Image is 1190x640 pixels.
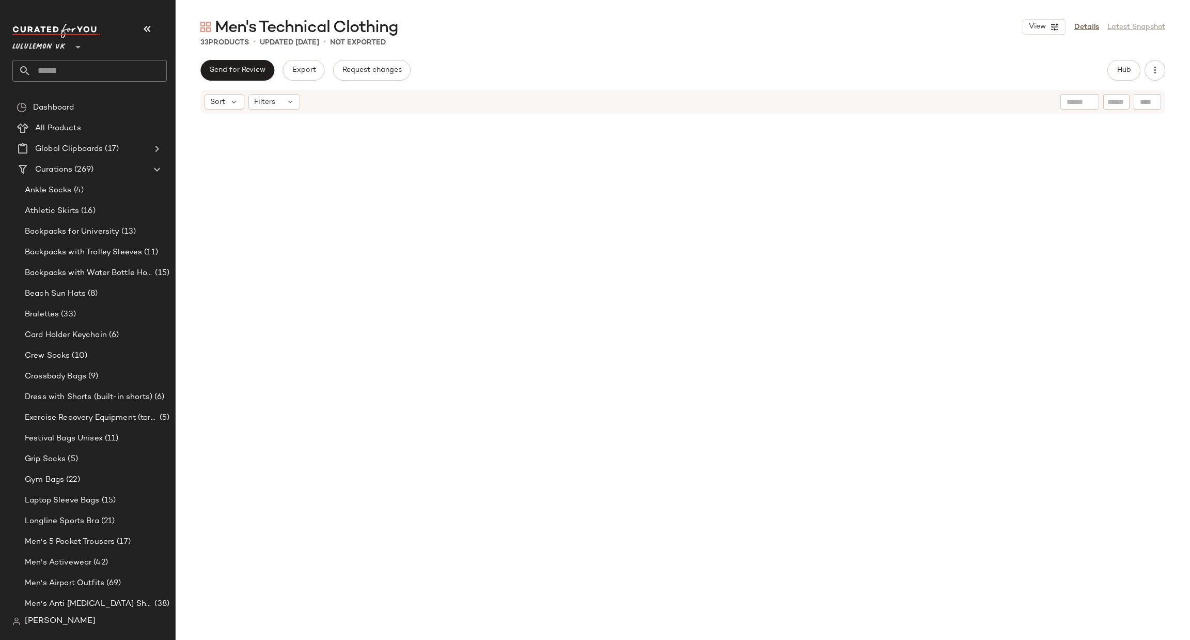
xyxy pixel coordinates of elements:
[35,143,103,155] span: Global Clipboards
[91,557,108,569] span: (42)
[35,123,81,134] span: All Products
[25,288,86,300] span: Beach Sun Hats
[25,185,72,196] span: Ankle Socks
[17,102,27,113] img: svg%3e
[99,515,115,527] span: (21)
[1023,19,1066,35] button: View
[283,60,324,81] button: Export
[25,515,99,527] span: Longline Sports Bra
[25,598,152,610] span: Men's Anti [MEDICAL_DATA] Shorts
[330,37,386,48] p: Not Exported
[25,350,70,362] span: Crew Socks
[291,66,316,74] span: Export
[142,247,158,258] span: (11)
[25,329,107,341] span: Card Holder Keychain
[254,97,275,108] span: Filters
[1117,66,1131,74] span: Hub
[25,267,153,279] span: Backpacks with Water Bottle Holder
[103,433,119,445] span: (11)
[25,557,91,569] span: Men's Activewear
[25,412,158,424] span: Exercise Recovery Equipment (target mobility + muscle recovery equipment)
[25,453,66,465] span: Grip Socks
[342,66,402,74] span: Request changes
[25,577,104,589] span: Men's Airport Outfits
[153,267,169,279] span: (15)
[64,474,80,486] span: (22)
[70,350,87,362] span: (10)
[158,412,169,424] span: (5)
[72,164,93,176] span: (269)
[200,22,211,32] img: svg%3e
[107,329,119,341] span: (6)
[104,577,121,589] span: (69)
[25,391,152,403] span: Dress with Shorts (built-in shorts)
[253,36,256,49] span: •
[103,143,119,155] span: (17)
[25,226,119,238] span: Backpacks for University
[66,453,77,465] span: (5)
[25,615,96,628] span: [PERSON_NAME]
[200,37,249,48] div: Products
[323,36,326,49] span: •
[33,102,74,114] span: Dashboard
[72,185,84,196] span: (4)
[25,433,103,445] span: Festival Bags Unisex
[100,495,116,507] span: (15)
[152,391,164,403] span: (6)
[86,371,98,383] span: (9)
[260,37,319,48] p: updated [DATE]
[333,60,411,81] button: Request changes
[200,39,209,47] span: 33
[12,617,21,626] img: svg%3e
[215,18,398,38] span: Men's Technical Clothing
[200,60,274,81] button: Send for Review
[25,536,115,548] span: Men's 5 Pocket Trousers
[79,205,96,217] span: (16)
[35,164,72,176] span: Curations
[209,66,265,74] span: Send for Review
[59,309,76,321] span: (33)
[25,474,64,486] span: Gym Bags
[25,309,59,321] span: Bralettes
[119,226,136,238] span: (13)
[1107,60,1140,81] button: Hub
[25,371,86,383] span: Crossbody Bags
[25,247,142,258] span: Backpacks with Trolley Sleeves
[210,97,225,108] span: Sort
[115,536,131,548] span: (17)
[152,598,169,610] span: (38)
[25,495,100,507] span: Laptop Sleeve Bags
[12,35,66,54] span: Lululemon UK
[12,24,100,38] img: cfy_white_logo.C9jOOHJF.svg
[25,205,79,217] span: Athletic Skirts
[1074,22,1099,33] a: Details
[86,288,98,300] span: (8)
[1028,23,1046,31] span: View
